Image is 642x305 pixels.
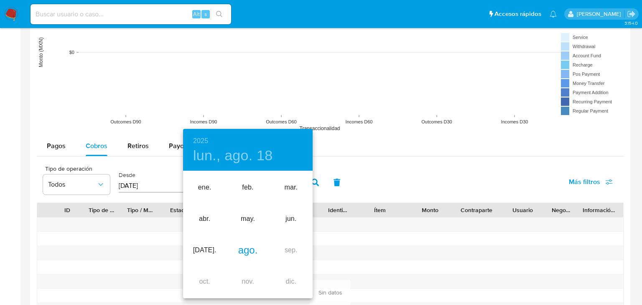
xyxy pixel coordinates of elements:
[183,235,226,266] div: [DATE].
[193,135,208,147] button: 2025
[226,203,269,235] div: may.
[226,235,269,266] div: ago.
[226,172,269,203] div: feb.
[183,203,226,235] div: abr.
[270,203,313,235] div: jun.
[183,172,226,203] div: ene.
[270,172,313,203] div: mar.
[193,147,273,164] button: lun., ago. 18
